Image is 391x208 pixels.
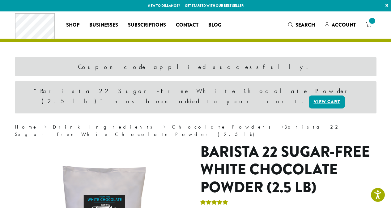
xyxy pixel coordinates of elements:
[309,96,345,108] a: View cart
[281,121,283,131] span: ›
[283,20,320,30] a: Search
[15,57,376,76] div: Coupon code applied successfully.
[172,124,275,130] a: Chocolate Powders
[44,121,46,131] span: ›
[185,3,244,8] a: Get started with our best seller
[15,81,376,113] div: “Barista 22 Sugar-Free White Chocolate Powder (2.5 lb)” has been added to your cart.
[208,21,221,29] span: Blog
[200,199,228,208] div: Rated 5.00 out of 5
[15,124,38,130] a: Home
[200,143,376,197] h1: Barista 22 Sugar-Free White Chocolate Powder (2.5 lb)
[53,124,156,130] a: Drink Ingredients
[163,121,165,131] span: ›
[128,21,166,29] span: Subscriptions
[332,21,356,28] span: Account
[176,21,198,29] span: Contact
[66,21,79,29] span: Shop
[15,123,376,138] nav: Breadcrumb
[89,21,118,29] span: Businesses
[61,20,84,30] a: Shop
[295,21,315,28] span: Search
